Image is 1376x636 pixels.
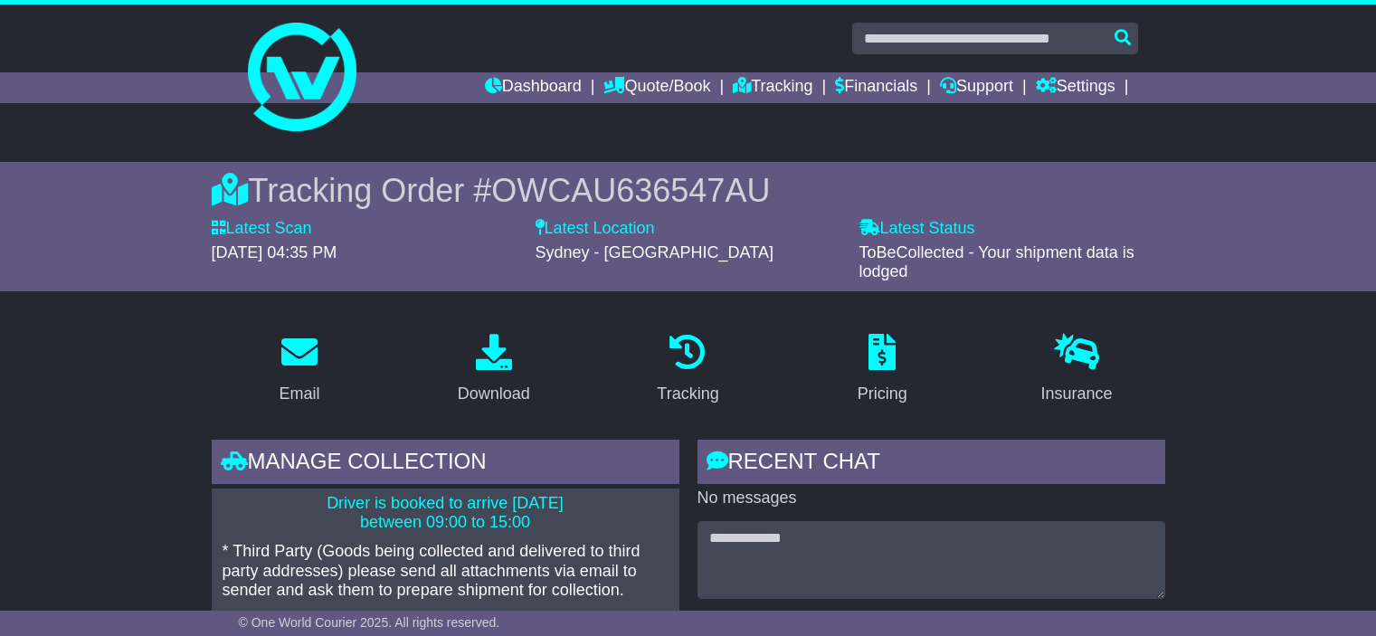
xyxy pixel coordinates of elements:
[1041,382,1113,406] div: Insurance
[603,72,710,103] a: Quote/Book
[279,382,319,406] div: Email
[485,72,582,103] a: Dashboard
[1030,327,1125,413] a: Insurance
[733,72,812,103] a: Tracking
[940,72,1013,103] a: Support
[859,243,1134,281] span: ToBeCollected - Your shipment data is lodged
[536,243,773,261] span: Sydney - [GEOGRAPHIC_DATA]
[446,327,542,413] a: Download
[835,72,917,103] a: Financials
[657,382,718,406] div: Tracking
[536,219,655,239] label: Latest Location
[458,382,530,406] div: Download
[697,489,1165,508] p: No messages
[223,494,669,533] p: Driver is booked to arrive [DATE] between 09:00 to 15:00
[212,219,312,239] label: Latest Scan
[697,440,1165,489] div: RECENT CHAT
[859,219,975,239] label: Latest Status
[267,327,331,413] a: Email
[1036,72,1115,103] a: Settings
[858,382,907,406] div: Pricing
[223,542,669,601] p: * Third Party (Goods being collected and delivered to third party addresses) please send all atta...
[491,172,770,209] span: OWCAU636547AU
[645,327,730,413] a: Tracking
[212,243,337,261] span: [DATE] 04:35 PM
[239,615,500,630] span: © One World Courier 2025. All rights reserved.
[212,440,679,489] div: Manage collection
[846,327,919,413] a: Pricing
[212,171,1165,210] div: Tracking Order #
